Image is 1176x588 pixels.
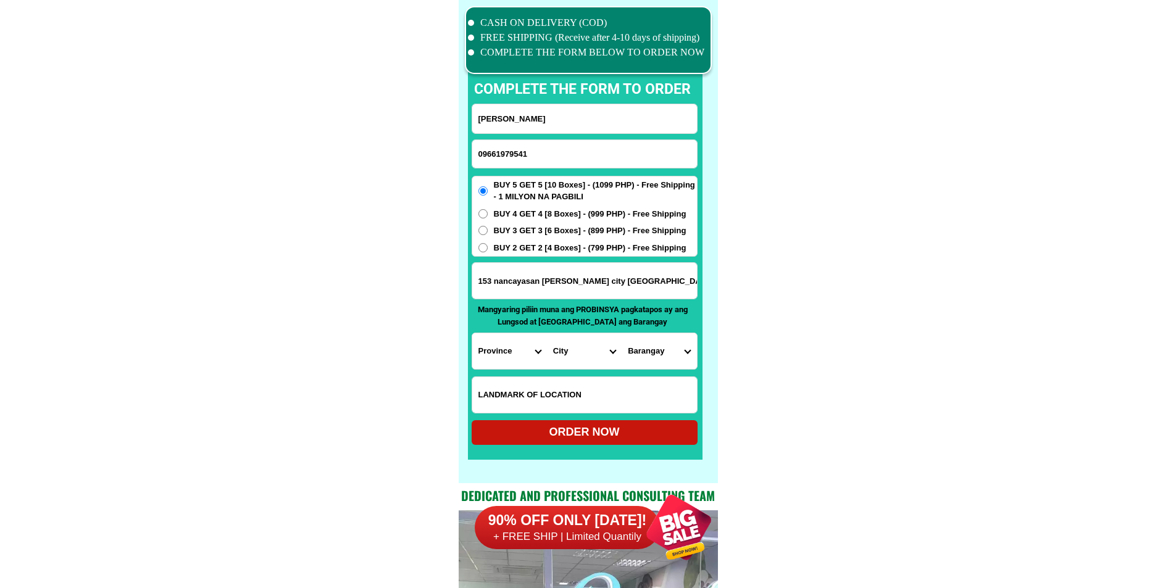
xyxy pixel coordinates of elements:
span: BUY 5 GET 5 [10 Boxes] - (1099 PHP) - Free Shipping - 1 MILYON NA PAGBILI [494,179,697,203]
select: Select district [547,333,622,369]
input: BUY 5 GET 5 [10 Boxes] - (1099 PHP) - Free Shipping - 1 MILYON NA PAGBILI [478,186,488,196]
input: Input LANDMARKOFLOCATION [472,377,697,413]
li: FREE SHIPPING (Receive after 4-10 days of shipping) [468,30,705,45]
input: Input full_name [472,104,697,133]
input: BUY 2 GET 2 [4 Boxes] - (799 PHP) - Free Shipping [478,243,488,252]
span: BUY 4 GET 4 [8 Boxes] - (999 PHP) - Free Shipping [494,208,686,220]
select: Select province [472,333,547,369]
input: Input address [472,263,697,299]
span: BUY 3 GET 3 [6 Boxes] - (899 PHP) - Free Shipping [494,225,686,237]
div: ORDER NOW [472,424,698,441]
select: Select commune [622,333,696,369]
input: BUY 3 GET 3 [6 Boxes] - (899 PHP) - Free Shipping [478,226,488,235]
h6: 90% OFF ONLY [DATE]! [475,511,660,530]
span: BUY 2 GET 2 [4 Boxes] - (799 PHP) - Free Shipping [494,242,686,254]
li: CASH ON DELIVERY (COD) [468,15,705,30]
p: Mangyaring piliin muna ang PROBINSYA pagkatapos ay ang Lungsod at [GEOGRAPHIC_DATA] ang Barangay [472,304,694,328]
input: Input phone_number [472,140,697,168]
h6: + FREE SHIP | Limited Quantily [475,530,660,544]
h2: Dedicated and professional consulting team [459,486,718,505]
li: COMPLETE THE FORM BELOW TO ORDER NOW [468,45,705,60]
input: BUY 4 GET 4 [8 Boxes] - (999 PHP) - Free Shipping [478,209,488,218]
p: complete the form to order [462,79,703,101]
